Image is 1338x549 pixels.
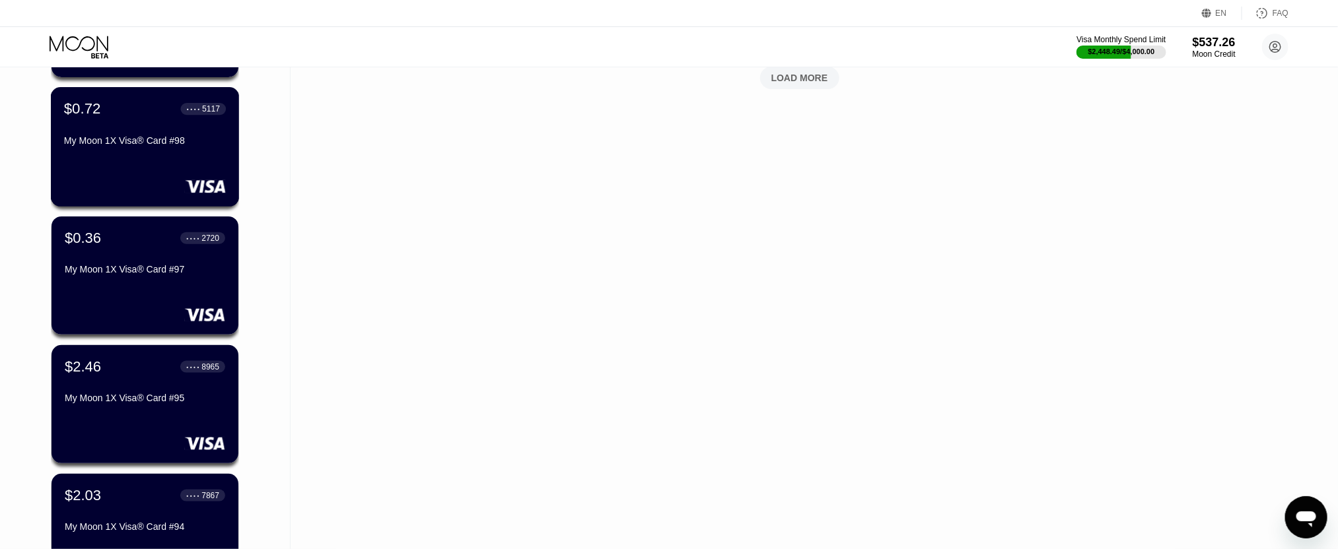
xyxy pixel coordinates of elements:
div: My Moon 1X Visa® Card #98 [64,135,226,146]
div: 8965 [201,362,219,371]
div: LOAD MORE [771,72,828,84]
div: My Moon 1X Visa® Card #94 [65,521,225,532]
div: ● ● ● ● [186,494,199,498]
div: EN [1216,9,1227,18]
div: $537.26Moon Credit [1193,36,1236,59]
div: EN [1202,7,1242,20]
div: FAQ [1273,9,1288,18]
div: $0.36 [65,230,101,247]
div: $0.36● ● ● ●2720My Moon 1X Visa® Card #97 [52,216,238,335]
div: 2720 [201,234,219,243]
div: 7867 [201,491,219,500]
div: ● ● ● ● [187,107,200,111]
div: $0.72 [64,100,101,117]
div: Moon Credit [1193,49,1236,59]
div: $537.26 [1193,36,1236,49]
div: $2.46 [65,358,101,375]
div: $2.46● ● ● ●8965My Moon 1X Visa® Card #95 [52,345,238,463]
iframe: Button to launch messaging window [1285,496,1327,538]
div: ● ● ● ● [186,236,199,240]
div: My Moon 1X Visa® Card #95 [65,393,225,403]
div: FAQ [1242,7,1288,20]
div: $2.03 [65,487,101,504]
div: LOAD MORE [310,67,1288,89]
div: ● ● ● ● [186,365,199,369]
div: 5117 [202,104,220,113]
div: Visa Monthly Spend Limit [1076,35,1166,44]
div: My Moon 1X Visa® Card #97 [65,264,225,274]
div: $2,448.49 / $4,000.00 [1088,48,1155,55]
div: Visa Monthly Spend Limit$2,448.49/$4,000.00 [1076,35,1166,59]
div: $0.72● ● ● ●5117My Moon 1X Visa® Card #98 [52,88,238,206]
